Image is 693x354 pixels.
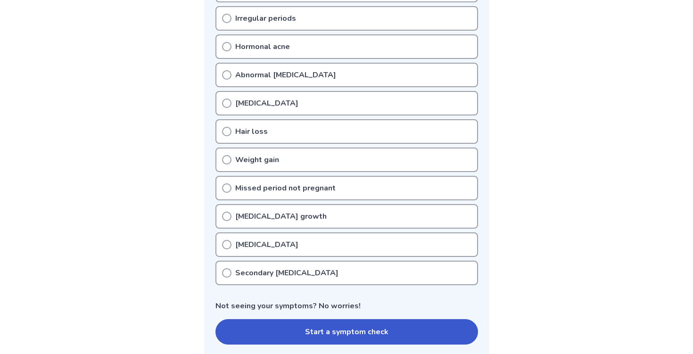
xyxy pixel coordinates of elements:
[235,182,336,194] p: Missed period not pregnant
[235,126,268,137] p: Hair loss
[215,300,478,312] p: Not seeing your symptoms? No worries!
[235,267,338,279] p: Secondary [MEDICAL_DATA]
[235,211,327,222] p: [MEDICAL_DATA] growth
[235,41,290,52] p: Hormonal acne
[235,154,279,165] p: Weight gain
[235,239,298,250] p: [MEDICAL_DATA]
[235,98,298,109] p: [MEDICAL_DATA]
[215,319,478,345] button: Start a symptom check
[235,13,296,24] p: Irregular periods
[235,69,336,81] p: Abnormal [MEDICAL_DATA]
